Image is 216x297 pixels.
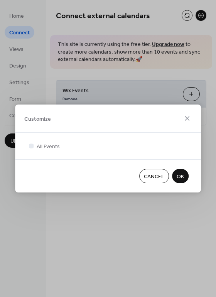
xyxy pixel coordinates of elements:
[139,169,169,183] button: Cancel
[177,173,184,181] span: OK
[144,173,164,181] span: Cancel
[37,143,60,151] span: All Events
[172,169,189,183] button: OK
[24,115,51,123] span: Customize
